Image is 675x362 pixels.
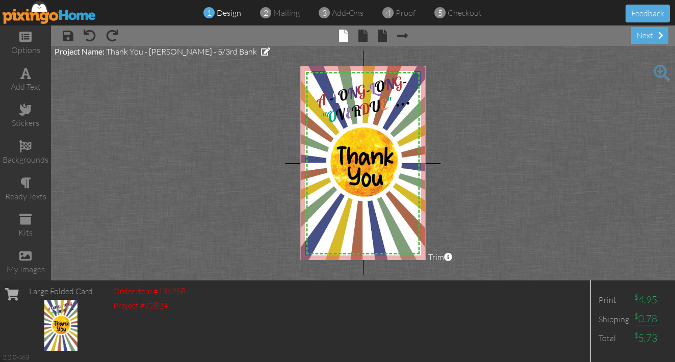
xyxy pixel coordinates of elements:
div: Large Folded Card [29,286,93,297]
td: Shipping [596,309,632,328]
span: L [368,79,377,98]
img: 135886-1-1758171175942-f16745712c71508f-qa.jpg [44,300,77,351]
span: R [350,101,362,121]
span: 0.78 [634,313,657,325]
span: 5 [438,7,443,19]
span: N [383,74,397,94]
span: E [378,95,389,114]
span: 5.73 [634,332,657,344]
div: next [631,27,668,44]
span: "O [320,106,339,127]
span: - [401,71,409,90]
div: Project #72824 [113,300,186,312]
span: - [364,80,372,98]
span: Project Name: [55,46,105,56]
td: Total [596,329,632,348]
span: Trim [428,251,452,263]
span: A [315,90,328,110]
span: Thank You - [PERSON_NAME] - 5/3rd Bank [106,46,257,57]
span: U [368,96,382,117]
span: 4.95 [634,294,657,306]
span: O [336,85,350,105]
span: - [327,88,335,107]
span: add-ons [332,8,364,18]
span: V [334,104,348,124]
span: G [355,81,368,100]
img: pixingo logo [3,1,96,24]
div: 2.2.0-463 [3,352,29,361]
sup: $ [634,312,638,320]
span: " [384,93,394,112]
sup: $ [634,331,638,340]
span: proof [396,8,416,18]
button: Feedback [626,5,670,22]
span: G [392,72,405,92]
span: 1 [207,7,212,19]
span: mailing [273,8,300,18]
span: 3 [322,7,327,19]
sup: $ [634,293,638,301]
span: E [343,102,354,122]
span: N [346,83,359,102]
span: ... [393,90,411,111]
div: Order item #136258 [113,286,186,297]
span: O [373,76,387,96]
span: 4 [386,7,391,19]
span: checkout [448,8,482,18]
td: Print [596,291,632,309]
span: L [331,87,341,107]
span: 2 [264,7,268,19]
span: design [217,8,241,18]
span: D [358,98,372,118]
